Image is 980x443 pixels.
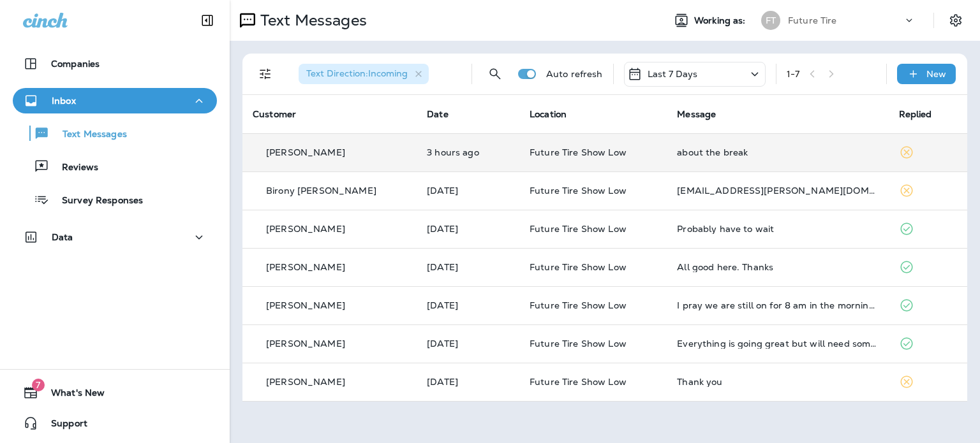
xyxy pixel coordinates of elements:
[13,224,217,250] button: Data
[677,108,716,120] span: Message
[13,410,217,436] button: Support
[482,61,508,87] button: Search Messages
[299,64,429,84] div: Text Direction:Incoming
[266,185,376,196] p: Birony [PERSON_NAME]
[253,108,296,120] span: Customer
[677,262,878,272] div: All good here. Thanks
[677,300,878,310] div: I pray we are still on for 8 am in the morning. Will be there.
[266,377,345,387] p: [PERSON_NAME]
[306,68,408,79] span: Text Direction : Incoming
[427,185,509,196] p: Aug 12, 2025 01:22 PM
[677,224,878,234] div: Probably have to wait
[677,185,878,196] div: Briony.buchholz@gmail.com
[677,377,878,387] div: Thank you
[50,129,127,141] p: Text Messages
[530,300,627,311] span: Future Tire Show Low
[427,377,509,387] p: Aug 6, 2025 08:26 AM
[32,379,45,391] span: 7
[926,69,946,79] p: New
[530,261,627,273] span: Future Tire Show Low
[427,147,509,157] p: Aug 13, 2025 10:22 AM
[13,153,217,180] button: Reviews
[266,147,345,157] p: [PERSON_NAME]
[266,262,345,272] p: [PERSON_NAME]
[427,262,509,272] p: Aug 12, 2025 09:35 AM
[530,147,627,158] span: Future Tire Show Low
[49,162,98,174] p: Reviews
[266,224,345,234] p: [PERSON_NAME]
[13,380,217,405] button: 7What's New
[52,232,73,242] p: Data
[546,69,603,79] p: Auto refresh
[530,376,627,388] span: Future Tire Show Low
[694,15,748,26] span: Working as:
[427,224,509,234] p: Aug 12, 2025 11:12 AM
[13,186,217,213] button: Survey Responses
[677,338,878,349] div: Everything is going great but will need some snow tires for the winter keep in touch
[189,8,225,33] button: Collapse Sidebar
[787,69,799,79] div: 1 - 7
[944,9,967,32] button: Settings
[49,195,143,207] p: Survey Responses
[530,108,567,120] span: Location
[677,147,878,157] div: about the break
[266,300,345,310] p: [PERSON_NAME]
[13,120,217,147] button: Text Messages
[530,185,627,196] span: Future Tire Show Low
[788,15,837,25] p: Future Tire
[427,338,509,349] p: Aug 6, 2025 10:22 AM
[266,338,345,349] p: [PERSON_NAME]
[427,108,449,120] span: Date
[899,108,932,120] span: Replied
[253,61,278,87] button: Filters
[13,51,217,76] button: Companies
[52,96,76,106] p: Inbox
[255,11,367,30] p: Text Messages
[38,418,87,433] span: Support
[761,11,780,30] div: FT
[530,223,627,235] span: Future Tire Show Low
[427,300,509,310] p: Aug 7, 2025 06:06 PM
[530,338,627,349] span: Future Tire Show Low
[13,88,217,113] button: Inbox
[38,388,105,403] span: What's New
[648,69,698,79] p: Last 7 Days
[51,59,100,69] p: Companies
